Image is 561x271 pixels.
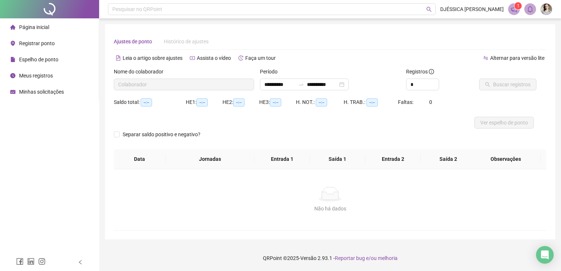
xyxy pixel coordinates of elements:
span: Ajustes de ponto [114,39,152,44]
span: swap [483,55,488,61]
div: HE 1: [186,98,222,106]
div: H. TRAB.: [344,98,398,106]
span: Observações [476,155,535,163]
span: --:-- [270,98,281,106]
span: linkedin [27,258,35,265]
span: --:-- [196,98,208,106]
span: instagram [38,258,46,265]
span: Separar saldo positivo e negativo? [120,130,203,138]
sup: 1 [514,2,522,10]
span: facebook [16,258,23,265]
div: HE 2: [222,98,259,106]
div: Não há dados [123,205,538,213]
div: Open Intercom Messenger [536,246,554,264]
button: Ver espelho de ponto [474,117,534,129]
span: 1 [517,3,520,8]
span: file-text [116,55,121,61]
th: Entrada 2 [365,149,421,169]
span: Espelho de ponto [19,57,58,62]
span: bell [527,6,533,12]
span: Assista o vídeo [197,55,231,61]
span: Faltas: [398,99,415,105]
img: 89357 [541,4,552,15]
span: schedule [10,89,15,94]
span: info-circle [429,69,434,74]
span: DJÉSSICA [PERSON_NAME] [440,5,504,13]
span: home [10,25,15,30]
span: --:-- [316,98,327,106]
span: history [238,55,243,61]
span: Registros [406,68,434,76]
span: --:-- [141,98,152,106]
span: 0 [429,99,432,105]
span: Histórico de ajustes [164,39,209,44]
div: Saldo total: [114,98,186,106]
span: environment [10,41,15,46]
span: youtube [190,55,195,61]
span: search [426,7,432,12]
th: Saída 1 [310,149,365,169]
label: Nome do colaborador [114,68,168,76]
span: Registrar ponto [19,40,55,46]
span: to [298,82,304,87]
th: Jornadas [166,149,255,169]
th: Entrada 1 [254,149,310,169]
div: HE 3: [259,98,296,106]
th: Saída 2 [421,149,476,169]
th: Observações [470,149,541,169]
footer: QRPoint © 2025 - 2.93.1 - [99,245,561,271]
span: file [10,57,15,62]
span: Leia o artigo sobre ajustes [123,55,182,61]
span: swap-right [298,82,304,87]
span: Minhas solicitações [19,89,64,95]
span: left [78,260,83,265]
span: Faça um tour [245,55,276,61]
span: clock-circle [10,73,15,78]
span: Reportar bug e/ou melhoria [335,255,398,261]
div: H. NOT.: [296,98,344,106]
th: Data [114,149,166,169]
span: Página inicial [19,24,49,30]
button: Buscar registros [479,79,536,90]
span: --:-- [366,98,378,106]
span: --:-- [233,98,245,106]
span: notification [511,6,517,12]
span: Meus registros [19,73,53,79]
span: Alternar para versão lite [490,55,544,61]
span: Versão [300,255,316,261]
label: Período [260,68,282,76]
